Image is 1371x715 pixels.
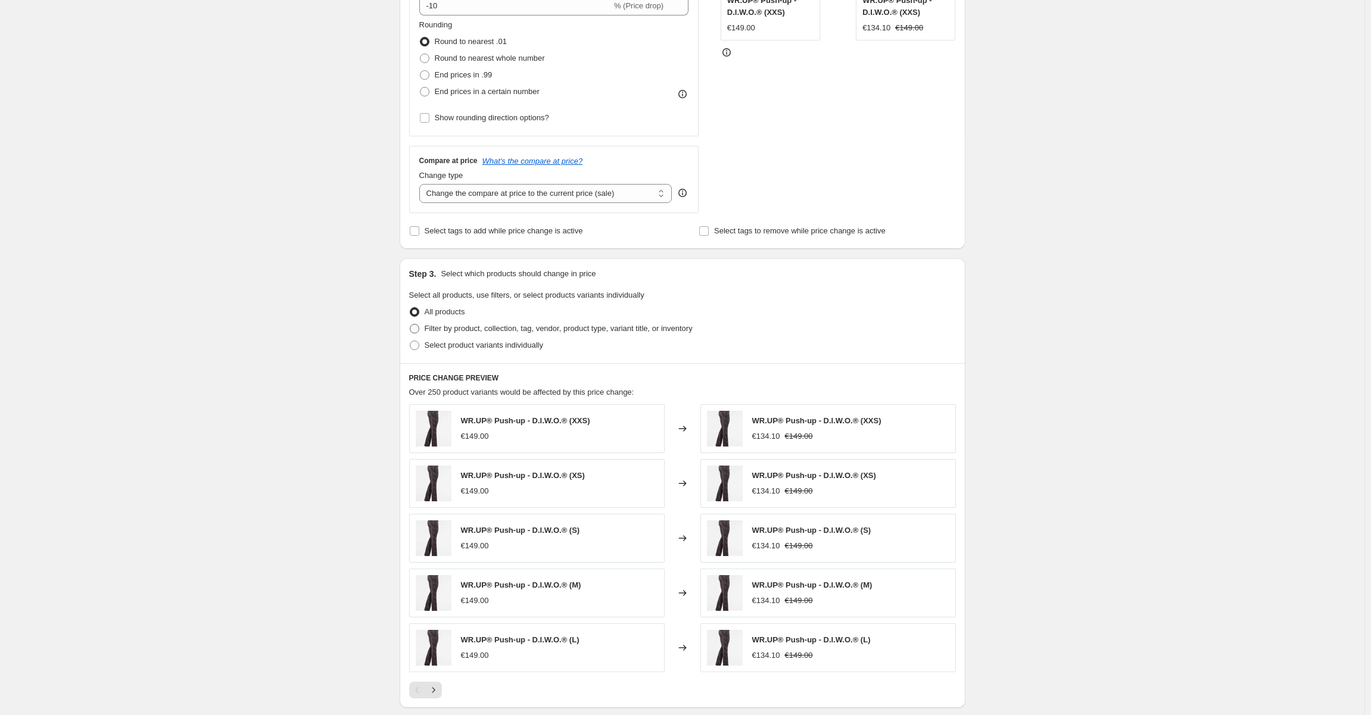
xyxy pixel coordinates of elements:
img: 621_80x.jpg [416,575,451,611]
div: €149.00 [461,595,489,607]
img: 621_80x.jpg [416,466,451,501]
strike: €149.00 [785,540,813,552]
div: €134.10 [752,595,780,607]
div: €149.00 [461,430,489,442]
p: Select which products should change in price [441,268,596,280]
span: Filter by product, collection, tag, vendor, product type, variant title, or inventory [425,324,693,333]
div: €134.10 [752,650,780,661]
div: €149.00 [461,485,489,497]
strike: €149.00 [785,595,813,607]
img: 621_80x.jpg [416,630,451,666]
nav: Pagination [409,682,442,698]
span: WR.UP® Push-up - D.I.W.O.® (S) [752,526,871,535]
h3: Compare at price [419,156,478,166]
span: WR.UP® Push-up - D.I.W.O.® (XS) [461,471,585,480]
span: WR.UP® Push-up - D.I.W.O.® (XS) [752,471,876,480]
div: €149.00 [461,650,489,661]
img: 621_80x.jpg [707,520,743,556]
span: % (Price drop) [614,1,663,10]
span: Change type [419,171,463,180]
img: 621_80x.jpg [707,630,743,666]
span: End prices in .99 [435,70,493,79]
span: End prices in a certain number [435,87,540,96]
button: What's the compare at price? [482,157,583,166]
span: Select tags to add while price change is active [425,226,583,235]
span: WR.UP® Push-up - D.I.W.O.® (XXS) [752,416,881,425]
img: 621_80x.jpg [707,411,743,447]
div: €134.10 [752,430,780,442]
div: €149.00 [461,540,489,552]
span: WR.UP® Push-up - D.I.W.O.® (L) [461,635,579,644]
img: 621_80x.jpg [707,466,743,501]
span: WR.UP® Push-up - D.I.W.O.® (S) [461,526,580,535]
span: Over 250 product variants would be affected by this price change: [409,388,634,396]
span: WR.UP® Push-up - D.I.W.O.® (M) [461,580,581,589]
strike: €149.00 [785,430,813,442]
div: €134.10 [862,22,890,34]
span: Select all products, use filters, or select products variants individually [409,291,644,299]
span: WR.UP® Push-up - D.I.W.O.® (M) [752,580,873,589]
img: 621_80x.jpg [416,520,451,556]
div: €149.00 [727,22,755,34]
div: help [677,187,688,199]
span: WR.UP® Push-up - D.I.W.O.® (L) [752,635,871,644]
div: €134.10 [752,540,780,552]
span: Round to nearest whole number [435,54,545,63]
button: Next [425,682,442,698]
span: Select tags to remove while price change is active [714,226,886,235]
strike: €149.00 [785,650,813,661]
h6: PRICE CHANGE PREVIEW [409,373,956,383]
span: All products [425,307,465,316]
img: 621_80x.jpg [707,575,743,611]
strike: €149.00 [785,485,813,497]
h2: Step 3. [409,268,437,280]
img: 621_80x.jpg [416,411,451,447]
div: €134.10 [752,485,780,497]
span: Round to nearest .01 [435,37,507,46]
span: Rounding [419,20,453,29]
span: WR.UP® Push-up - D.I.W.O.® (XXS) [461,416,590,425]
span: Select product variants individually [425,341,543,349]
span: Show rounding direction options? [435,113,549,122]
strike: €149.00 [895,22,923,34]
